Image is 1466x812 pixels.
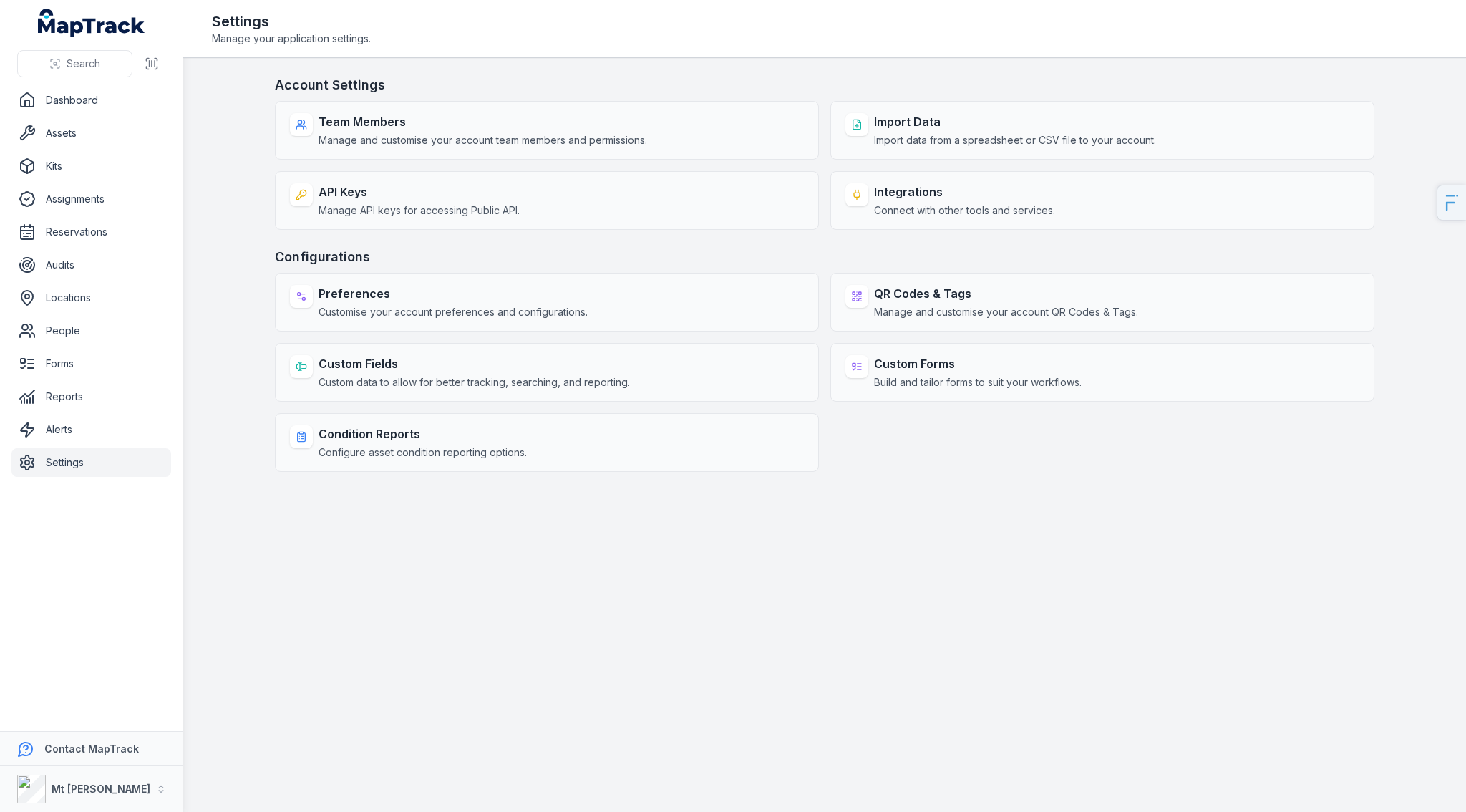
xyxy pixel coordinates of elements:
span: Custom data to allow for better tracking, searching, and reporting. [319,375,630,390]
a: People [11,316,171,345]
a: QR Codes & TagsManage and customise your account QR Codes & Tags. [830,273,1374,332]
strong: Preferences [319,285,588,302]
strong: Contact MapTrack [44,743,139,755]
a: Forms [11,349,171,378]
strong: Team Members [319,113,647,130]
h3: Configurations [275,247,1374,267]
span: Manage API keys for accessing Public API. [319,203,520,218]
span: Configure asset condition reporting options. [319,445,527,460]
strong: Integrations [874,183,1055,200]
span: Search [67,57,100,71]
strong: Condition Reports [319,425,527,443]
a: PreferencesCustomise your account preferences and configurations. [275,273,819,332]
button: Search [17,50,132,77]
a: Condition ReportsConfigure asset condition reporting options. [275,413,819,472]
a: MapTrack [38,9,145,37]
a: Custom FieldsCustom data to allow for better tracking, searching, and reporting. [275,343,819,402]
a: Reports [11,382,171,411]
strong: Custom Forms [874,355,1082,372]
span: Manage your application settings. [212,32,371,46]
strong: Import Data [874,113,1156,130]
strong: Custom Fields [319,355,630,372]
strong: API Keys [319,183,520,200]
a: Locations [11,284,171,312]
a: Audits [11,251,171,279]
a: API KeysManage API keys for accessing Public API. [275,171,819,230]
a: Kits [11,152,171,180]
a: Team MembersManage and customise your account team members and permissions. [275,101,819,160]
h3: Account Settings [275,75,1374,95]
a: Assets [11,119,171,148]
strong: QR Codes & Tags [874,285,1138,302]
h2: Settings [212,11,371,32]
a: Reservations [11,218,171,246]
span: Customise your account preferences and configurations. [319,305,588,319]
span: Build and tailor forms to suit your workflows. [874,375,1082,390]
a: Settings [11,448,171,477]
span: Connect with other tools and services. [874,203,1055,218]
a: Alerts [11,415,171,444]
span: Manage and customise your account team members and permissions. [319,133,647,148]
a: Assignments [11,185,171,213]
a: Custom FormsBuild and tailor forms to suit your workflows. [830,343,1374,402]
a: IntegrationsConnect with other tools and services. [830,171,1374,230]
a: Import DataImport data from a spreadsheet or CSV file to your account. [830,101,1374,160]
span: Import data from a spreadsheet or CSV file to your account. [874,133,1156,148]
span: Manage and customise your account QR Codes & Tags. [874,305,1138,319]
strong: Mt [PERSON_NAME] [52,783,150,795]
a: Dashboard [11,86,171,115]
